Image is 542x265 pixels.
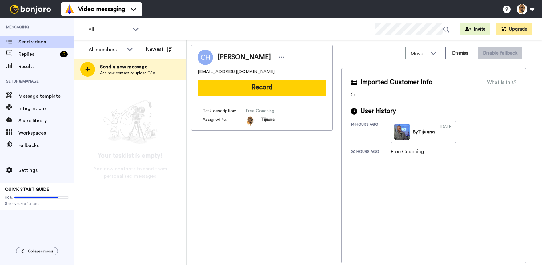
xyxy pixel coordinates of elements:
[18,129,74,137] span: Workspaces
[445,47,475,59] button: Dismiss
[351,149,391,155] div: 20 hours ago
[99,97,161,147] img: ready-set-action.png
[246,108,304,114] span: Free Coaching
[18,63,74,70] span: Results
[198,79,326,96] button: Record
[413,128,435,136] div: By Tijuana
[83,165,177,180] span: Add new contacts to send them personalised messages
[198,69,275,75] span: [EMAIL_ADDRESS][DOMAIN_NAME]
[141,43,177,55] button: Newest
[391,148,424,155] div: Free Coaching
[28,249,53,254] span: Collapse menu
[60,51,68,57] div: 6
[460,23,490,35] button: Invite
[203,108,246,114] span: Task description :
[5,187,49,192] span: QUICK START GUIDE
[18,142,74,149] span: Fallbacks
[411,50,427,57] span: Move
[18,105,74,112] span: Integrations
[89,46,124,53] div: All members
[5,201,69,206] span: Send yourself a test
[351,122,391,143] div: 14 hours ago
[18,38,74,46] span: Send videos
[198,50,213,65] img: Image of Caitlin Harris
[440,124,452,140] div: [DATE]
[18,117,74,124] span: Share library
[100,71,155,75] span: Add new contact or upload CSV
[18,92,74,100] span: Message template
[391,121,456,143] a: ByTijuana[DATE]
[394,124,410,140] img: f981ec6b-7dd7-41d3-99dc-a6b20a6d0ac5-thumb.jpg
[261,116,275,126] span: Tijuana
[65,4,74,14] img: vm-color.svg
[7,5,54,14] img: bj-logo-header-white.svg
[100,63,155,71] span: Send a new message
[18,51,58,58] span: Replies
[16,247,58,255] button: Collapse menu
[98,151,163,161] span: Your tasklist is empty!
[487,79,516,86] div: What is this?
[78,5,125,14] span: Video messaging
[360,78,432,87] span: Imported Customer Info
[203,116,246,126] span: Assigned to:
[360,107,396,116] span: User history
[246,116,255,126] img: AOh14GhEjaPh0ApFcDEkF8BHeDUOyUOOgDqA3jmRCib0HA
[18,167,74,174] span: Settings
[88,26,130,33] span: All
[218,53,271,62] span: [PERSON_NAME]
[478,47,522,59] button: Disable fallback
[496,23,532,35] button: Upgrade
[5,195,13,200] span: 80%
